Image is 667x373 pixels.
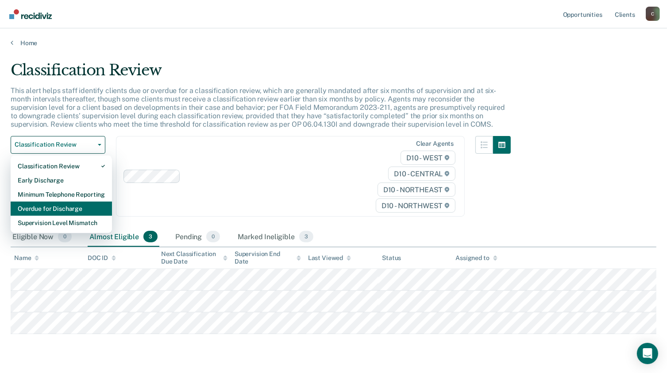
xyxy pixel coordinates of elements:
[376,198,455,213] span: D10 - NORTHWEST
[11,39,656,47] a: Home
[11,86,505,129] p: This alert helps staff identify clients due or overdue for a classification review, which are gen...
[308,254,351,262] div: Last Viewed
[15,141,94,148] span: Classification Review
[11,61,511,86] div: Classification Review
[18,159,105,173] div: Classification Review
[18,202,105,216] div: Overdue for Discharge
[18,187,105,202] div: Minimum Telephone Reporting
[637,343,658,364] div: Open Intercom Messenger
[646,7,660,21] div: C
[173,227,222,247] div: Pending0
[388,167,455,181] span: D10 - CENTRAL
[18,216,105,230] div: Supervision Level Mismatch
[401,151,455,165] span: D10 - WEST
[236,227,315,247] div: Marked Ineligible3
[9,9,52,19] img: Recidiviz
[88,227,159,247] div: Almost Eligible3
[235,250,301,265] div: Supervision End Date
[646,7,660,21] button: Profile dropdown button
[14,254,39,262] div: Name
[378,183,455,197] span: D10 - NORTHEAST
[143,231,158,242] span: 3
[161,250,227,265] div: Next Classification Due Date
[206,231,220,242] span: 0
[88,254,116,262] div: DOC ID
[58,231,72,242] span: 0
[416,140,454,148] div: Clear agents
[299,231,313,242] span: 3
[455,254,497,262] div: Assigned to
[18,173,105,187] div: Early Discharge
[11,136,105,154] button: Classification Review
[11,227,73,247] div: Eligible Now0
[382,254,401,262] div: Status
